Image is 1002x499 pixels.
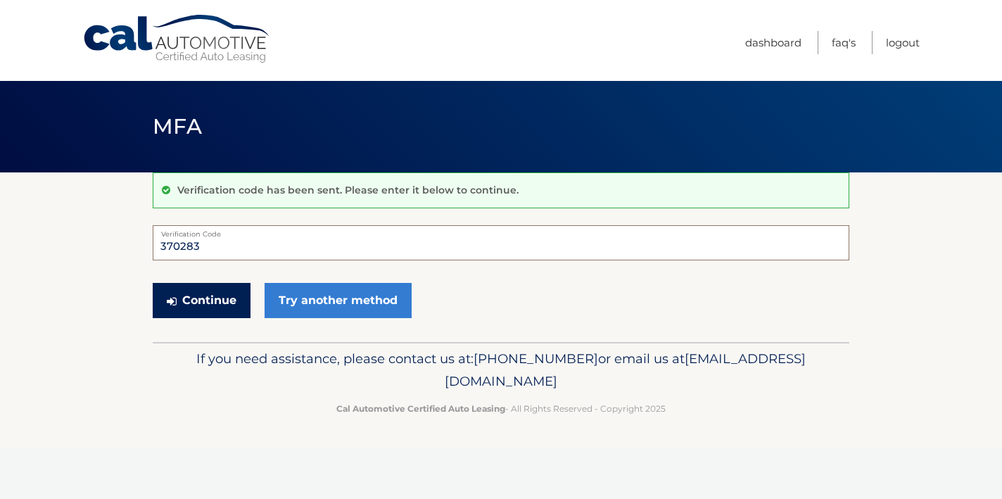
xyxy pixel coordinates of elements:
[474,350,598,367] span: [PHONE_NUMBER]
[336,403,505,414] strong: Cal Automotive Certified Auto Leasing
[153,113,202,139] span: MFA
[153,225,849,236] label: Verification Code
[832,31,856,54] a: FAQ's
[745,31,801,54] a: Dashboard
[445,350,806,389] span: [EMAIL_ADDRESS][DOMAIN_NAME]
[177,184,519,196] p: Verification code has been sent. Please enter it below to continue.
[153,225,849,260] input: Verification Code
[82,14,272,64] a: Cal Automotive
[265,283,412,318] a: Try another method
[886,31,920,54] a: Logout
[162,401,840,416] p: - All Rights Reserved - Copyright 2025
[153,283,250,318] button: Continue
[162,348,840,393] p: If you need assistance, please contact us at: or email us at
